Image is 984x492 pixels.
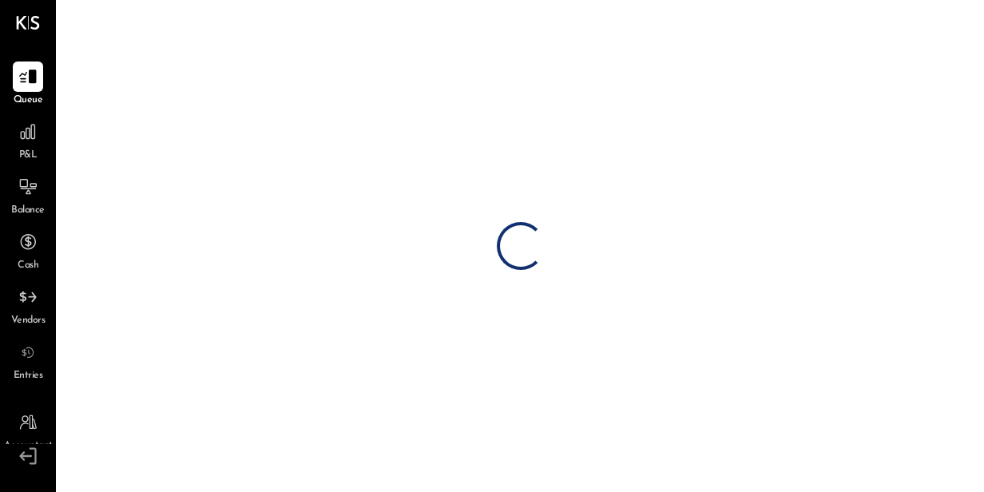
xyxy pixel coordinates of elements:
[1,337,55,383] a: Entries
[14,93,43,108] span: Queue
[14,369,43,383] span: Entries
[1,117,55,163] a: P&L
[11,204,45,218] span: Balance
[1,407,55,454] a: Accountant
[11,314,46,328] span: Vendors
[1,172,55,218] a: Balance
[1,282,55,328] a: Vendors
[18,259,38,273] span: Cash
[19,149,38,163] span: P&L
[1,61,55,108] a: Queue
[4,439,53,454] span: Accountant
[1,227,55,273] a: Cash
